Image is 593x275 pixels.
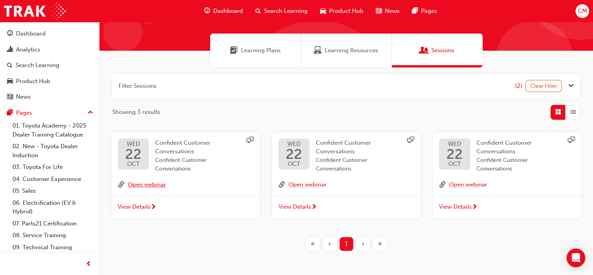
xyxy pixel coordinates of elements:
span: OCT [125,161,142,167]
a: View Details [272,196,420,218]
a: 06. Electrification (EV & Hybrid) [9,197,96,218]
span: Confident Customer Conversations [476,139,532,155]
button: WED22OCTConfident Customer ConversationsConfident Customer Conversationslink-iconOpen webinarView... [112,132,260,218]
a: search-iconSearch Learning [249,3,314,19]
span: ‹ [328,240,331,248]
span: link-icon [278,180,285,190]
button: Open webinar [128,180,166,190]
span: 22 [286,147,302,161]
span: pages-icon [412,6,418,16]
button: Pages [3,106,96,120]
a: 01. Toyota Academy - 2025 Dealer Training Catalogue [9,120,96,140]
span: Pages [421,7,437,16]
span: link-icon [118,180,125,190]
span: sessionType_ONLINE_URL-icon [246,137,253,145]
button: WED22OCTConfident Customer ConversationsConfident Customer Conversationslink-iconOpen webinarView... [272,132,420,218]
a: WED22OCTConfident Customer ConversationsConfident Customer Conversations [439,138,575,174]
span: pages-icon [7,110,13,117]
div: Open Intercom Messenger [566,248,585,267]
span: guage-icon [7,30,13,37]
img: Trak [4,2,66,20]
span: sessionType_ONLINE_URL-icon [407,137,414,145]
a: WED22OCTConfident Customer ConversationsConfident Customer Conversations [278,138,414,174]
span: Search Learning [264,7,308,16]
span: Learning Plans [230,46,238,55]
span: next-icon [150,204,156,211]
button: DashboardAnalyticsSearch LearningProduct HubNews [3,25,96,106]
button: Last page [372,237,388,251]
div: Product Hub [16,77,50,86]
a: View Details [112,196,260,218]
a: Dashboard [3,27,96,41]
span: Product Hub [329,7,363,16]
span: Showing 3 results [112,108,160,117]
button: CM [575,4,589,18]
span: chart-icon [7,46,13,53]
span: sessionType_ONLINE_URL-icon [568,137,575,145]
a: WED22OCTConfident Customer ConversationsConfident Customer Conversations [118,138,253,174]
span: List [570,108,576,117]
a: 07. Parts21 Certification [9,218,96,230]
span: Sessions [431,46,454,55]
button: Open webinar [449,180,487,190]
span: Confident Customer Conversations [476,156,562,174]
span: news-icon [376,6,382,16]
button: Previous page [321,237,338,251]
span: › [362,240,365,248]
span: Learning Plans [241,46,281,55]
span: news-icon [7,94,13,101]
a: pages-iconPages [406,3,443,19]
span: next-icon [472,204,478,211]
button: WED22OCTConfident Customer ConversationsConfident Customer Conversationslink-iconOpen webinarView... [433,132,581,218]
span: car-icon [7,78,13,85]
a: guage-iconDashboard [198,3,249,19]
a: 02. New - Toyota Dealer Induction [9,140,96,161]
span: Confident Customer Conversations [155,139,211,155]
span: View Details [118,202,150,211]
span: 22 [125,147,142,161]
span: car-icon [320,6,326,16]
a: View Details [433,196,581,218]
button: First page [304,237,321,251]
span: View Details [439,202,472,211]
span: WED [446,141,463,147]
a: car-iconProduct Hub [314,3,370,19]
span: Sessions [420,46,428,55]
span: link-icon [439,180,446,190]
span: next-icon [311,204,317,211]
a: Product Hub [3,74,96,89]
span: Grid [555,108,561,117]
span: Learning Resources [325,46,378,55]
div: Dashboard [16,29,46,38]
span: search-icon [255,6,261,16]
button: Open webinar [289,180,327,190]
span: 1 [345,240,348,248]
a: SessionsSessions [392,34,483,67]
span: 22 [446,147,463,161]
span: guage-icon [204,6,210,16]
a: 05. Sales [9,185,96,197]
button: Next page [355,237,372,251]
span: CM [577,7,587,16]
div: News [16,92,31,101]
span: Open the filter [568,82,574,90]
span: Confident Customer Conversations [316,139,371,155]
div: Pages [16,108,32,117]
a: Learning ResourcesLearning Resources [301,34,392,67]
a: Analytics [3,43,96,57]
a: 03. Toyota For Life [9,161,96,173]
a: 04. Customer Experience [9,173,96,185]
a: 09. Technical Training [9,241,96,254]
div: Search Learning [16,61,59,70]
span: up-icon [88,108,93,118]
a: News [3,90,96,104]
span: Confident Customer Conversations [316,156,402,174]
button: Clear Filter [526,80,562,92]
span: News [385,7,400,16]
span: OCT [446,161,463,167]
span: WED [286,141,302,147]
span: Dashboard [213,7,243,16]
span: « [311,240,315,248]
